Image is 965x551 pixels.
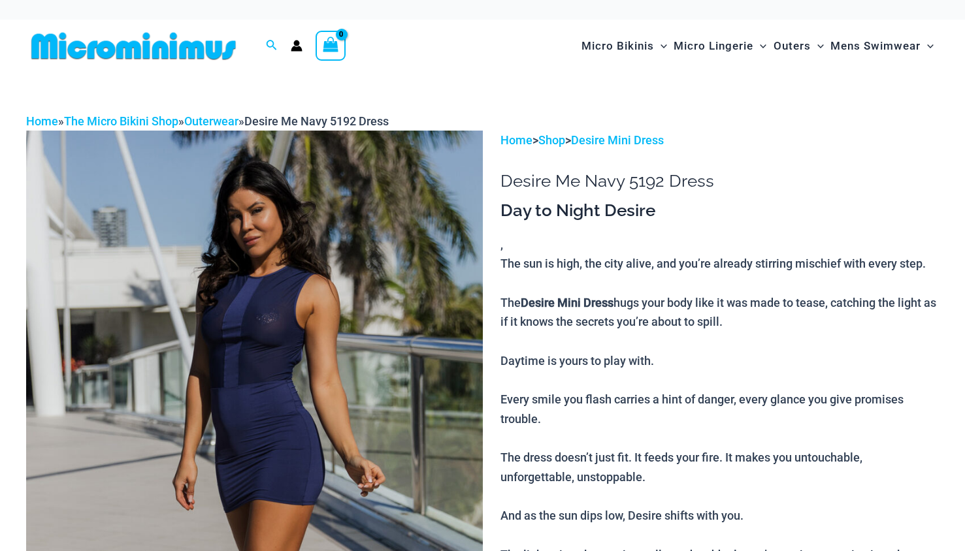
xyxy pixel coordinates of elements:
[578,26,670,66] a: Micro BikinisMenu ToggleMenu Toggle
[500,131,939,150] p: > >
[64,114,178,128] a: The Micro Bikini Shop
[500,200,939,222] h3: Day to Night Desire
[266,38,278,54] a: Search icon link
[521,296,613,309] b: Desire Mini Dress
[827,26,937,66] a: Mens SwimwearMenu ToggleMenu Toggle
[291,40,303,52] a: Account icon link
[830,29,921,63] span: Mens Swimwear
[770,26,827,66] a: OutersMenu ToggleMenu Toggle
[26,31,241,61] img: MM SHOP LOGO FLAT
[26,114,389,128] span: » » »
[571,133,664,147] a: Desire Mini Dress
[26,114,58,128] a: Home
[774,29,811,63] span: Outers
[921,29,934,63] span: Menu Toggle
[500,171,939,191] h1: Desire Me Navy 5192 Dress
[654,29,667,63] span: Menu Toggle
[316,31,346,61] a: View Shopping Cart, empty
[811,29,824,63] span: Menu Toggle
[670,26,770,66] a: Micro LingerieMenu ToggleMenu Toggle
[244,114,389,128] span: Desire Me Navy 5192 Dress
[184,114,238,128] a: Outerwear
[500,133,532,147] a: Home
[753,29,766,63] span: Menu Toggle
[581,29,654,63] span: Micro Bikinis
[538,133,565,147] a: Shop
[674,29,753,63] span: Micro Lingerie
[576,24,939,68] nav: Site Navigation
